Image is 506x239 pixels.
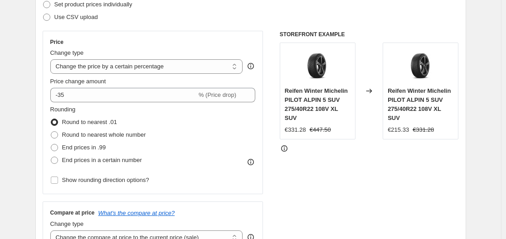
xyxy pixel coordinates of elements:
h6: STOREFRONT EXAMPLE [280,31,459,38]
span: Reifen Winter Michelin PILOT ALPIN 5 SUV 275/40R22 108V XL SUV [388,87,451,121]
h3: Price [50,38,63,46]
span: Change type [50,49,84,56]
strike: €447.50 [310,125,331,134]
span: Round to nearest .01 [62,119,117,125]
span: Change type [50,220,84,227]
span: Set product prices individually [54,1,132,8]
img: 61Iow_k5kYL_80x.jpg [403,48,439,84]
span: Use CSV upload [54,14,98,20]
span: Rounding [50,106,76,113]
span: End prices in a certain number [62,157,142,163]
span: % (Price drop) [199,91,236,98]
span: Show rounding direction options? [62,177,149,183]
span: Round to nearest whole number [62,131,146,138]
h3: Compare at price [50,209,95,216]
div: €215.33 [388,125,409,134]
span: Reifen Winter Michelin PILOT ALPIN 5 SUV 275/40R22 108V XL SUV [285,87,348,121]
div: €331.28 [285,125,306,134]
img: 61Iow_k5kYL_80x.jpg [299,48,336,84]
span: Price change amount [50,78,106,85]
div: help [246,62,255,71]
input: -15 [50,88,197,102]
button: What's the compare at price? [98,210,175,216]
strike: €331.28 [413,125,434,134]
span: End prices in .99 [62,144,106,151]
